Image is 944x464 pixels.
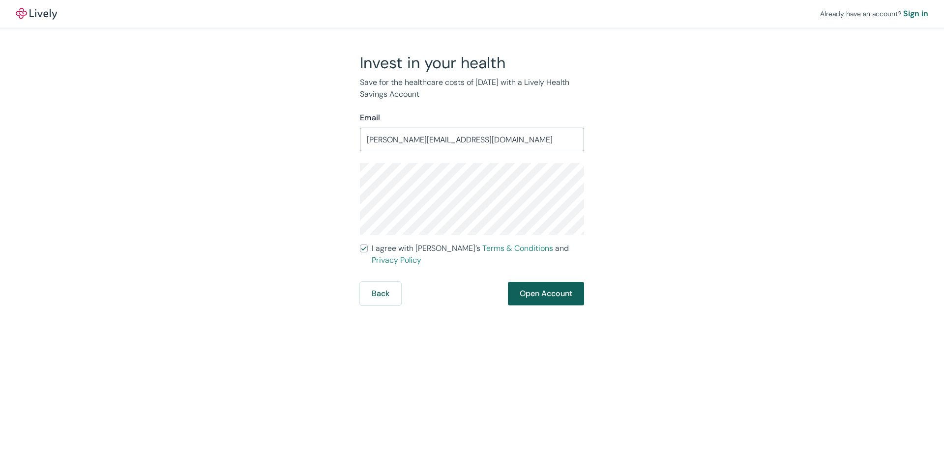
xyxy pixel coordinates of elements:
a: Terms & Conditions [482,243,553,253]
a: Sign in [903,8,928,20]
img: Lively [16,8,57,20]
button: Open Account [508,282,584,305]
p: Save for the healthcare costs of [DATE] with a Lively Health Savings Account [360,77,584,100]
label: Email [360,112,380,124]
h2: Invest in your health [360,53,584,73]
a: LivelyLively [16,8,57,20]
a: Privacy Policy [372,255,421,265]
span: I agree with [PERSON_NAME]’s and [372,243,584,266]
button: Back [360,282,401,305]
div: Already have an account? [820,8,928,20]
